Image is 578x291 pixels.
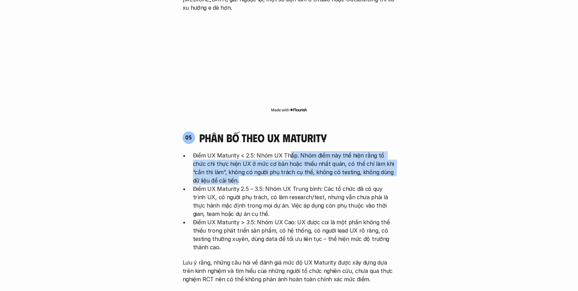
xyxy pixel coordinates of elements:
h4: phân bố theo ux maturity [199,131,327,144]
p: 05 [185,135,192,140]
p: Điểm UX Maturity > 3.5: Nhóm UX Cao: UX được coi là một phần không thể thiếu trong phát triển sản... [193,218,396,251]
p: Điểm UX Maturity 2.5 – 3.5: Nhóm UX Trung bình: Các tổ chức đã có quy trình UX, có người phụ trác... [193,185,396,218]
img: Made with Flourish [271,107,307,113]
p: Lưu ý rằng, những câu hỏi về đánh giá mức độ UX Maturity được xây dựng dựa trên kinh nghiệm và tì... [183,258,396,283]
p: Điểm UX Maturity < 2.5: Nhóm UX Thấp. Nhóm điểm này thể hiện rằng tổ chức chỉ thực hiện UX ở mức ... [193,151,396,185]
iframe: Interactive or visual content [176,15,402,106]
